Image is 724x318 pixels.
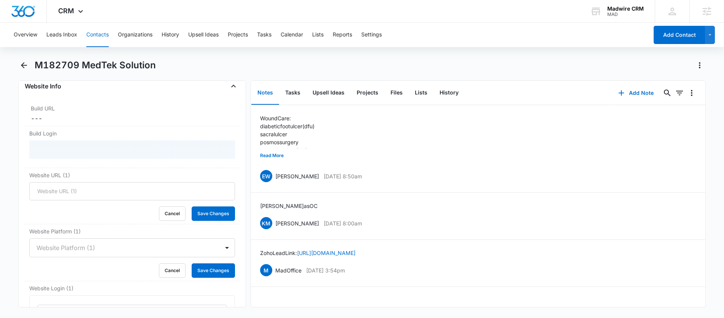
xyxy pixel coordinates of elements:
button: Cancel [159,263,186,278]
div: account name [607,6,644,12]
h4: Website Info [25,82,61,91]
p: diabetic foot ulcer (dfu) [260,122,371,130]
span: CRM [58,7,74,15]
button: Upsell Ideas [188,23,219,47]
p: pos mos surgery [260,138,371,146]
button: Leads Inbox [46,23,77,47]
button: Overview [14,23,37,47]
label: Website Platform (1) [29,227,235,235]
dd: --- [31,114,233,123]
button: Cancel [159,206,186,221]
button: Calendar [281,23,303,47]
p: venus leg ulcer (vlu) [260,146,371,154]
p: Wound Care: [260,114,371,122]
label: Build Login [29,129,235,137]
button: Reports [333,23,352,47]
p: sacral ulcer [260,130,371,138]
label: Website Login (1) [29,284,235,292]
p: MadOffice [275,266,302,274]
button: Lists [312,23,324,47]
button: Upsell Ideas [306,81,351,105]
button: Save Changes [192,206,235,221]
a: [URL][DOMAIN_NAME] [297,250,356,256]
label: Website URL (1) [29,171,235,179]
label: Build URL [31,104,233,112]
button: Add Note [611,84,661,102]
button: Filters [673,87,686,99]
h1: M182709 MedTek Solution [35,60,156,71]
span: KM [260,217,272,229]
button: Lists [409,81,433,105]
button: Search... [661,87,673,99]
button: Files [384,81,409,105]
button: Notes [251,81,279,105]
p: [PERSON_NAME] as OC [260,202,318,210]
p: [PERSON_NAME] [275,219,319,227]
button: Contacts [86,23,109,47]
button: Save Changes [192,263,235,278]
p: [DATE] 8:50am [324,172,362,180]
button: Organizations [118,23,152,47]
button: Back [18,59,30,71]
button: Overflow Menu [686,87,698,99]
div: Build URL--- [25,101,240,126]
div: account id [607,12,644,17]
button: Settings [361,23,382,47]
button: Tasks [257,23,271,47]
p: Zoho Lead Link: [260,249,356,257]
button: Projects [351,81,384,105]
button: Read More [260,148,284,163]
button: Tasks [279,81,306,105]
button: Projects [228,23,248,47]
p: [DATE] 8:00am [324,219,362,227]
input: Website URL (1) [29,182,235,200]
p: [DATE] 3:54pm [306,266,345,274]
button: Close [227,80,240,92]
button: Add Contact [654,26,705,44]
p: [PERSON_NAME] [275,172,319,180]
span: M [260,264,272,276]
button: History [433,81,465,105]
button: History [162,23,179,47]
button: Actions [694,59,706,71]
span: EW [260,170,272,182]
